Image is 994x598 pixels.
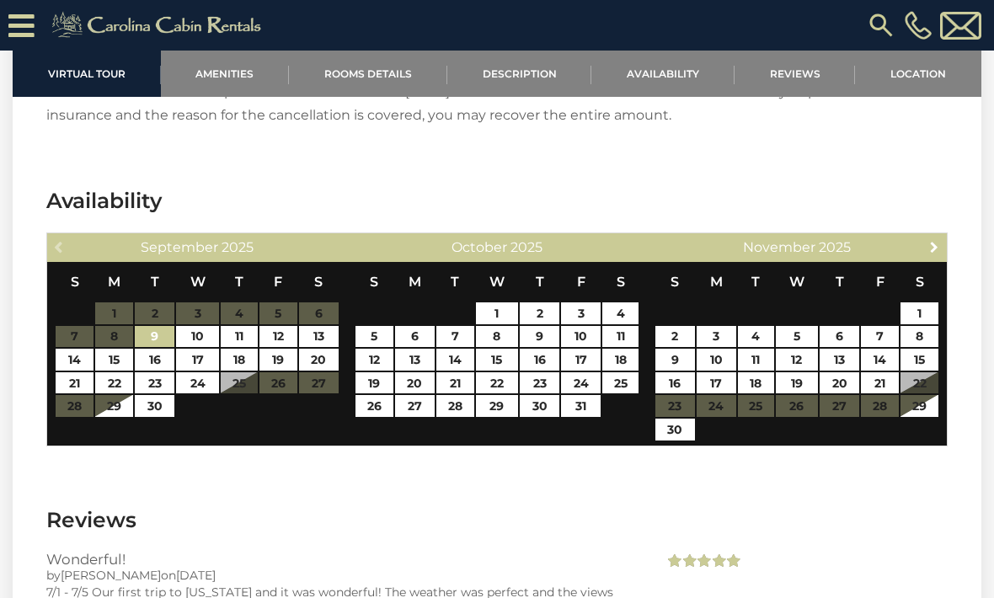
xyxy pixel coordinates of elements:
a: 18 [602,349,639,371]
a: 20 [395,372,435,394]
a: 6 [820,326,859,348]
a: 12 [259,326,297,348]
a: 19 [259,349,297,371]
a: Description [447,51,592,97]
img: Khaki-logo.png [43,8,275,42]
a: 28 [436,395,474,417]
a: 11 [221,326,257,348]
span: Wednesday [789,274,804,290]
span: Tuesday [751,274,760,290]
a: Amenities [161,51,290,97]
span: Saturday [916,274,924,290]
a: 21 [861,372,899,394]
a: Rooms Details [289,51,447,97]
a: 23 [135,372,174,394]
a: 17 [697,372,736,394]
a: Reviews [735,51,856,97]
span: Wednesday [489,274,505,290]
a: 29 [900,395,938,417]
a: 11 [602,326,639,348]
a: 1 [476,302,519,324]
span: Tuesday [451,274,459,290]
a: 8 [476,326,519,348]
span: 2025 [819,239,851,255]
a: 19 [776,372,819,394]
span: Monday [710,274,723,290]
a: 3 [697,326,736,348]
a: Availability [591,51,735,97]
span: Thursday [235,274,243,290]
a: 18 [738,372,774,394]
span: Sunday [71,274,79,290]
a: 13 [299,326,339,348]
a: 6 [395,326,435,348]
a: 10 [561,326,601,348]
a: 10 [697,349,736,371]
span: Sunday [671,274,679,290]
a: 27 [395,395,435,417]
a: [PHONE_NUMBER] [900,11,936,40]
a: 22 [95,372,133,394]
span: Saturday [617,274,625,290]
a: 16 [520,349,559,371]
span: Sunday [370,274,378,290]
a: 5 [776,326,819,348]
span: Friday [274,274,282,290]
a: 10 [176,326,219,348]
a: 7 [861,326,899,348]
span: Monday [108,274,120,290]
h3: Availability [46,186,948,216]
a: 14 [56,349,94,371]
a: 16 [135,349,174,371]
a: 12 [355,349,393,371]
a: 14 [861,349,899,371]
a: 4 [738,326,774,348]
a: 7 [436,326,474,348]
a: 24 [561,372,601,394]
a: 8 [900,326,938,348]
span: October [452,239,507,255]
a: Location [855,51,981,97]
a: 1 [900,302,938,324]
a: 9 [520,326,559,348]
a: 12 [776,349,819,371]
span: 2025 [222,239,254,255]
a: 24 [176,372,219,394]
a: 21 [56,372,94,394]
a: 21 [436,372,474,394]
span: Saturday [314,274,323,290]
a: 17 [561,349,601,371]
span: Friday [577,274,585,290]
a: 15 [95,349,133,371]
a: 2 [655,326,695,348]
div: by on [46,567,639,584]
a: 9 [655,349,695,371]
a: 29 [95,395,133,417]
span: Monday [409,274,421,290]
a: 29 [476,395,519,417]
a: 11 [738,349,774,371]
span: September [141,239,218,255]
a: 19 [355,372,393,394]
a: 13 [820,349,859,371]
a: 16 [655,372,695,394]
a: 13 [395,349,435,371]
a: 30 [520,395,559,417]
img: search-regular.svg [866,10,896,40]
span: Next [927,240,941,254]
a: 30 [655,419,695,440]
a: 20 [299,349,339,371]
span: Friday [876,274,884,290]
span: November [743,239,815,255]
span: [PERSON_NAME] [61,568,161,583]
a: 26 [355,395,393,417]
a: Next [924,236,945,257]
span: Tuesday [151,274,159,290]
a: 18 [221,349,257,371]
a: Virtual Tour [13,51,161,97]
span: Wednesday [190,274,206,290]
span: 2025 [510,239,542,255]
a: 30 [135,395,174,417]
a: 5 [355,326,393,348]
a: 22 [476,372,519,394]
